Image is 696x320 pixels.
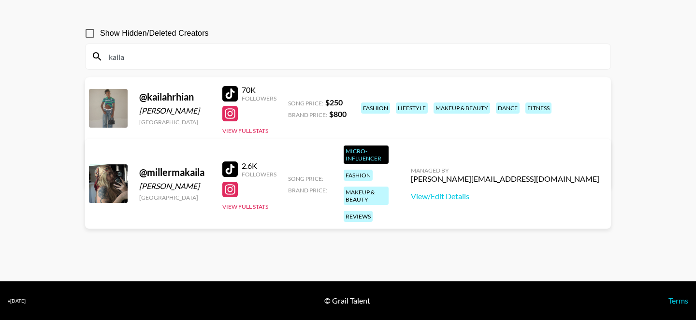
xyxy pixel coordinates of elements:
div: fashion [344,170,373,181]
div: lifestyle [396,102,428,114]
div: © Grail Talent [324,296,370,305]
div: @ millermakaila [139,166,211,178]
div: @ kailahrhian [139,91,211,103]
div: fashion [361,102,390,114]
div: [PERSON_NAME] [139,106,211,116]
span: Show Hidden/Deleted Creators [100,28,209,39]
strong: $ 250 [325,98,343,107]
div: Micro-Influencer [344,145,389,164]
div: 70K [242,85,276,95]
div: [PERSON_NAME][EMAIL_ADDRESS][DOMAIN_NAME] [411,174,599,184]
div: [GEOGRAPHIC_DATA] [139,118,211,126]
div: reviews [344,211,373,222]
div: v [DATE] [8,298,26,304]
span: Brand Price: [288,187,327,194]
span: Song Price: [288,175,323,182]
div: Followers [242,171,276,178]
button: View Full Stats [222,127,268,134]
button: View Full Stats [222,203,268,210]
a: View/Edit Details [411,191,599,201]
div: Followers [242,95,276,102]
div: fitness [525,102,551,114]
div: [GEOGRAPHIC_DATA] [139,194,211,201]
div: dance [496,102,520,114]
input: Search by User Name [103,49,605,64]
a: Terms [668,296,688,305]
div: [PERSON_NAME] [139,181,211,191]
div: Managed By [411,167,599,174]
span: Brand Price: [288,111,327,118]
div: makeup & beauty [434,102,490,114]
strong: $ 800 [329,109,347,118]
div: makeup & beauty [344,187,389,205]
span: Song Price: [288,100,323,107]
div: 2.6K [242,161,276,171]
